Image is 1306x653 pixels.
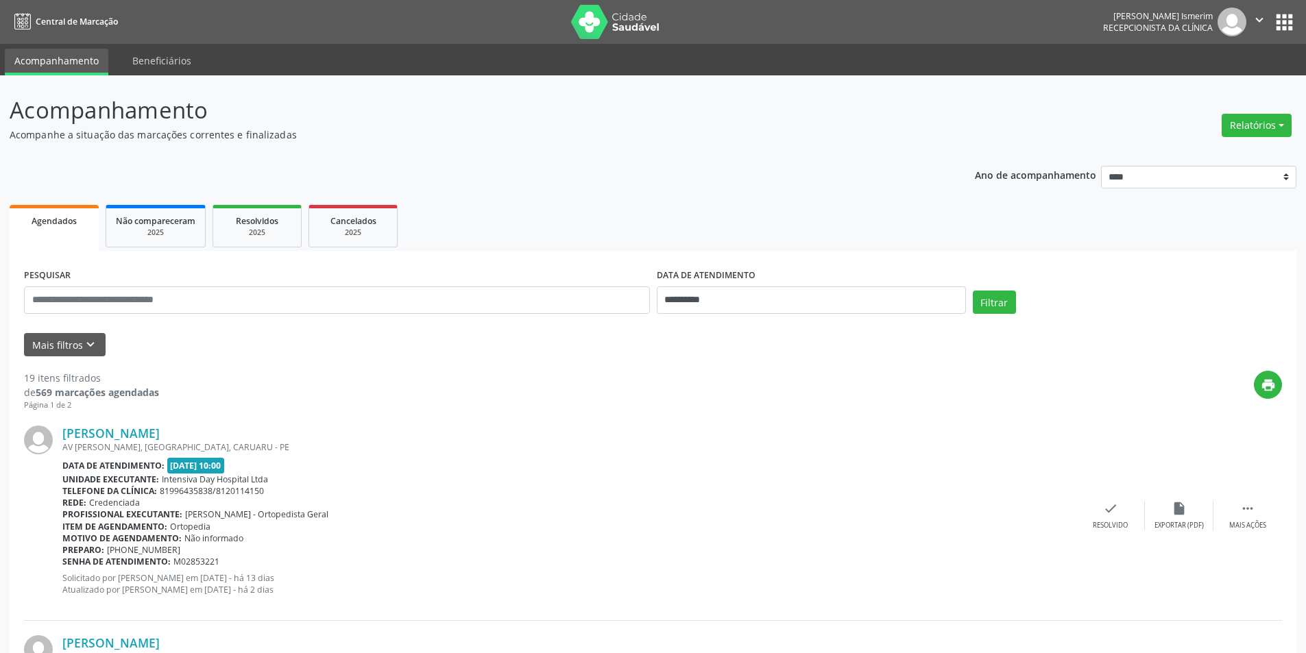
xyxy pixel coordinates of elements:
i: print [1261,378,1276,393]
span: Cancelados [330,215,376,227]
div: de [24,385,159,399]
span: [PERSON_NAME] - Ortopedista Geral [185,508,328,520]
b: Rede: [62,497,86,508]
a: [PERSON_NAME] [62,635,160,650]
p: Acompanhe a situação das marcações correntes e finalizadas [10,127,910,142]
label: DATA DE ATENDIMENTO [657,265,755,286]
b: Unidade executante: [62,473,159,485]
i: insert_drive_file [1172,501,1187,516]
button: Relatórios [1222,114,1292,137]
span: Recepcionista da clínica [1103,22,1213,34]
i: keyboard_arrow_down [83,337,98,352]
span: [PHONE_NUMBER] [107,544,180,556]
p: Solicitado por [PERSON_NAME] em [DATE] - há 13 dias Atualizado por [PERSON_NAME] em [DATE] - há 2... [62,572,1076,595]
b: Motivo de agendamento: [62,532,182,544]
b: Telefone da clínica: [62,485,157,497]
div: Exportar (PDF) [1154,521,1204,530]
button: Filtrar [973,291,1016,314]
span: Intensiva Day Hospital Ltda [162,473,268,485]
button: apps [1272,10,1296,34]
i:  [1240,501,1255,516]
a: Acompanhamento [5,49,108,75]
a: Central de Marcação [10,10,118,33]
img: img [24,426,53,454]
div: 2025 [319,227,387,238]
div: Mais ações [1229,521,1266,530]
div: AV [PERSON_NAME], [GEOGRAPHIC_DATA], CARUARU - PE [62,441,1076,453]
span: Resolvidos [236,215,278,227]
b: Profissional executante: [62,508,182,520]
div: 2025 [223,227,291,238]
i: check [1103,501,1118,516]
span: Não informado [184,532,243,544]
strong: 569 marcações agendadas [36,386,159,399]
span: Central de Marcação [36,16,118,27]
span: Agendados [32,215,77,227]
img: img [1218,8,1246,36]
div: 19 itens filtrados [24,371,159,385]
button: Mais filtroskeyboard_arrow_down [24,333,106,357]
div: [PERSON_NAME] Ismerim [1103,10,1213,22]
b: Senha de atendimento: [62,556,171,567]
span: M02853221 [173,556,219,567]
b: Data de atendimento: [62,460,165,471]
p: Ano de acompanhamento [975,166,1096,183]
span: 81996435838/8120114150 [160,485,264,497]
p: Acompanhamento [10,93,910,127]
a: [PERSON_NAME] [62,426,160,441]
a: Beneficiários [123,49,201,73]
b: Item de agendamento: [62,521,167,532]
span: [DATE] 10:00 [167,458,225,473]
div: 2025 [116,227,195,238]
span: Credenciada [89,497,140,508]
button: print [1254,371,1282,399]
span: Não compareceram [116,215,195,227]
b: Preparo: [62,544,104,556]
label: PESQUISAR [24,265,71,286]
button:  [1246,8,1272,36]
i:  [1252,12,1267,27]
span: Ortopedia [170,521,210,532]
div: Resolvido [1093,521,1128,530]
div: Página 1 de 2 [24,399,159,411]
